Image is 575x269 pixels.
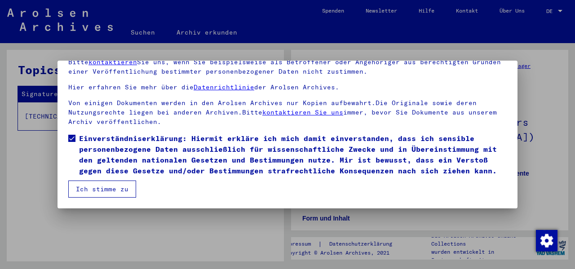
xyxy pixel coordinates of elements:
a: kontaktieren Sie uns [262,108,343,116]
p: Von einigen Dokumenten werden in den Arolsen Archives nur Kopien aufbewahrt.Die Originale sowie d... [68,98,507,127]
p: Bitte Sie uns, wenn Sie beispielsweise als Betroffener oder Angehöriger aus berechtigten Gründen ... [68,57,507,76]
button: Ich stimme zu [68,181,136,198]
a: Datenrichtlinie [194,83,254,91]
img: Zustimmung ändern [536,230,557,251]
a: kontaktieren [88,58,137,66]
p: Hier erfahren Sie mehr über die der Arolsen Archives. [68,83,507,92]
span: Einverständniserklärung: Hiermit erkläre ich mich damit einverstanden, dass ich sensible personen... [79,133,507,176]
